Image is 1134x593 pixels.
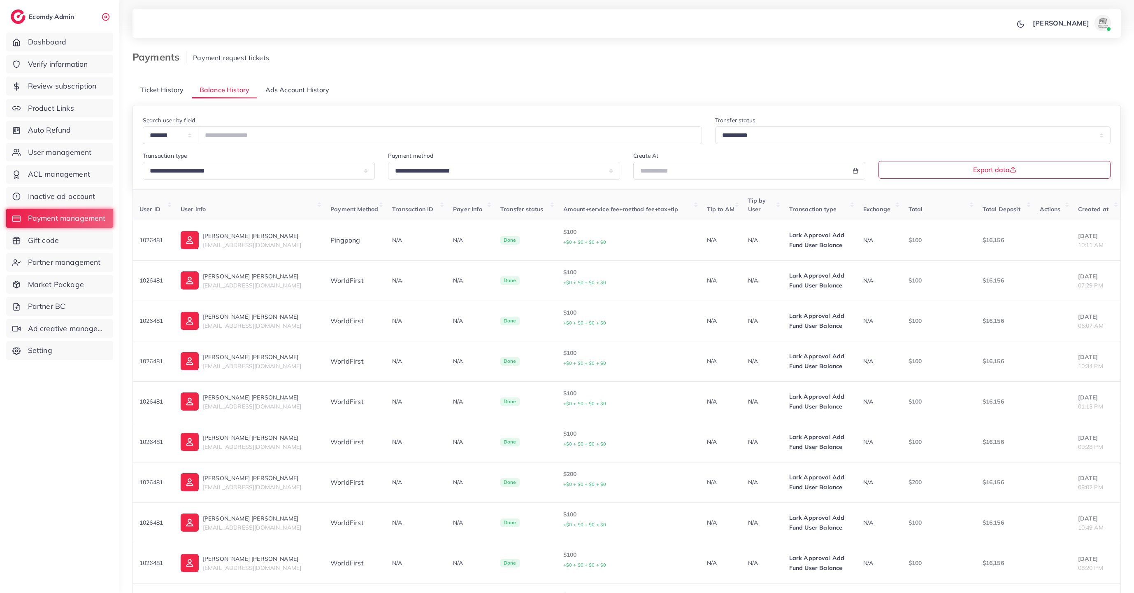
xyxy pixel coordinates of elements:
p: N/A [453,437,487,447]
span: Amount+service fee+method fee+tax+tip [563,205,679,213]
p: $16,156 [983,316,1027,326]
span: 10:34 PM [1078,362,1103,370]
span: Payer Info [453,205,482,213]
p: Lark Approval Add Fund User Balance [789,513,850,532]
div: WorldFirst [330,518,379,528]
span: N/A [863,398,873,405]
span: 01:13 PM [1078,403,1103,410]
span: Verify information [28,59,88,70]
a: ACL management [6,165,113,184]
p: N/A [707,275,735,285]
p: [PERSON_NAME] [PERSON_NAME] [203,352,301,362]
p: $100 [563,348,694,368]
p: $100 [909,518,969,528]
p: N/A [453,235,487,245]
span: Total [909,205,923,213]
span: Done [500,357,520,366]
span: Done [500,276,520,285]
span: Transaction type [789,205,837,213]
p: $200 [909,477,969,487]
span: Done [500,478,520,487]
span: Market Package [28,279,84,290]
p: N/A [748,477,776,487]
span: Auto Refund [28,125,71,135]
img: ic-user-info.36bf1079.svg [181,271,199,289]
small: +$0 + $0 + $0 + $0 [563,280,607,285]
span: N/A [863,519,873,526]
span: Transfer status [500,205,543,213]
small: +$0 + $0 + $0 + $0 [563,522,607,528]
p: $16,156 [983,477,1027,487]
p: $100 [909,356,969,366]
a: Product Links [6,99,113,118]
small: +$0 + $0 + $0 + $0 [563,481,607,487]
p: [PERSON_NAME] [PERSON_NAME] [203,312,301,322]
span: Export data [973,166,1016,173]
span: Payment management [28,213,106,224]
p: N/A [707,558,735,568]
span: Tip to AM [707,205,734,213]
p: $100 [563,388,694,409]
span: [EMAIL_ADDRESS][DOMAIN_NAME] [203,282,301,289]
p: [PERSON_NAME] [1033,18,1089,28]
p: N/A [748,518,776,528]
img: ic-user-info.36bf1079.svg [181,312,199,330]
h2: Ecomdy Admin [29,13,76,21]
span: 10:49 AM [1078,524,1104,531]
img: logo [11,9,26,24]
img: ic-user-info.36bf1079.svg [181,554,199,572]
p: 1026481 [139,316,167,326]
a: logoEcomdy Admin [11,9,76,24]
span: [EMAIL_ADDRESS][DOMAIN_NAME] [203,322,301,329]
p: 1026481 [139,235,167,245]
div: WorldFirst [330,357,379,366]
p: N/A [453,397,487,406]
p: N/A [748,356,776,366]
p: N/A [707,316,735,326]
span: N/A [392,277,402,284]
a: Inactive ad account [6,187,113,206]
span: Payment Method [330,205,378,213]
p: N/A [453,558,487,568]
span: Partner BC [28,301,65,312]
span: Product Links [28,103,74,114]
label: Payment method [388,152,433,160]
p: $16,156 [983,437,1027,447]
span: Ad creative management [28,323,107,334]
span: N/A [392,479,402,486]
p: N/A [748,397,776,406]
span: [EMAIL_ADDRESS][DOMAIN_NAME] [203,524,301,531]
p: N/A [707,437,735,447]
span: [EMAIL_ADDRESS][DOMAIN_NAME] [203,403,301,410]
p: N/A [453,356,487,366]
span: N/A [863,479,873,486]
p: [DATE] [1078,554,1114,564]
span: User info [181,205,206,213]
p: N/A [707,235,735,245]
p: $16,156 [983,397,1027,406]
a: [PERSON_NAME]avatar [1028,15,1114,31]
img: ic-user-info.36bf1079.svg [181,231,199,249]
p: N/A [453,275,487,285]
span: N/A [863,277,873,284]
span: Actions [1040,205,1061,213]
p: Lark Approval Add Fund User Balance [789,230,850,250]
span: Inactive ad account [28,191,95,202]
small: +$0 + $0 + $0 + $0 [563,401,607,406]
div: WorldFirst [330,558,379,568]
div: WorldFirst [330,316,379,326]
p: N/A [707,356,735,366]
a: Market Package [6,275,113,294]
span: N/A [392,236,402,244]
p: [DATE] [1078,392,1114,402]
p: N/A [748,558,776,568]
img: ic-user-info.36bf1079.svg [181,352,199,370]
span: Exchange [863,205,890,213]
span: N/A [863,438,873,446]
small: +$0 + $0 + $0 + $0 [563,360,607,366]
a: Verify information [6,55,113,74]
p: $100 [909,558,969,568]
a: Auto Refund [6,121,113,140]
span: Ticket History [140,85,184,95]
p: [PERSON_NAME] [PERSON_NAME] [203,231,301,241]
